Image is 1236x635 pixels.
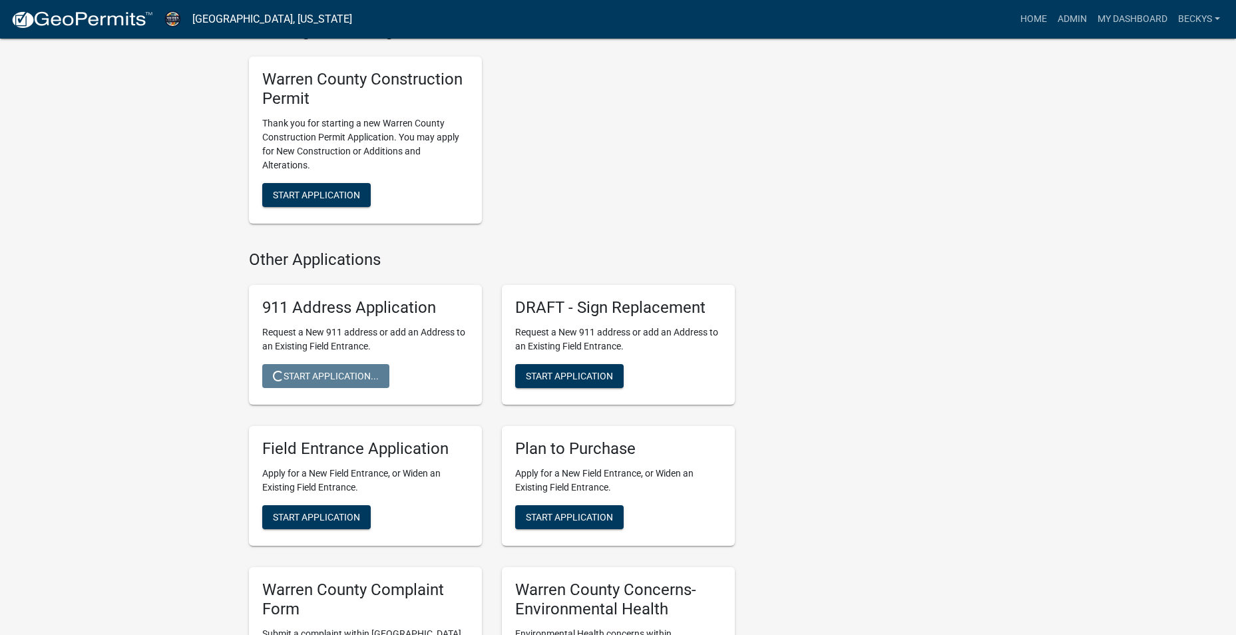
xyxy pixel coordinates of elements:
[515,325,721,353] p: Request a New 911 address or add an Address to an Existing Field Entrance.
[262,505,371,529] button: Start Application
[515,364,624,388] button: Start Application
[273,189,360,200] span: Start Application
[262,298,469,317] h5: 911 Address Application
[262,439,469,459] h5: Field Entrance Application
[515,467,721,495] p: Apply for a New Field Entrance, or Widen an Existing Field Entrance.
[262,364,389,388] button: Start Application...
[262,116,469,172] p: Thank you for starting a new Warren County Construction Permit Application. You may apply for New...
[1173,7,1225,32] a: beckys
[273,371,379,381] span: Start Application...
[262,467,469,495] p: Apply for a New Field Entrance, or Widen an Existing Field Entrance.
[526,512,613,523] span: Start Application
[1052,7,1092,32] a: Admin
[262,325,469,353] p: Request a New 911 address or add an Address to an Existing Field Entrance.
[273,512,360,523] span: Start Application
[262,183,371,207] button: Start Application
[192,8,352,31] a: [GEOGRAPHIC_DATA], [US_STATE]
[526,371,613,381] span: Start Application
[262,70,469,108] h5: Warren County Construction Permit
[515,580,721,619] h5: Warren County Concerns- Environmental Health
[164,10,182,28] img: Warren County, Iowa
[515,298,721,317] h5: DRAFT - Sign Replacement
[262,580,469,619] h5: Warren County Complaint Form
[1015,7,1052,32] a: Home
[1092,7,1173,32] a: My Dashboard
[515,505,624,529] button: Start Application
[515,439,721,459] h5: Plan to Purchase
[249,250,735,270] h4: Other Applications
